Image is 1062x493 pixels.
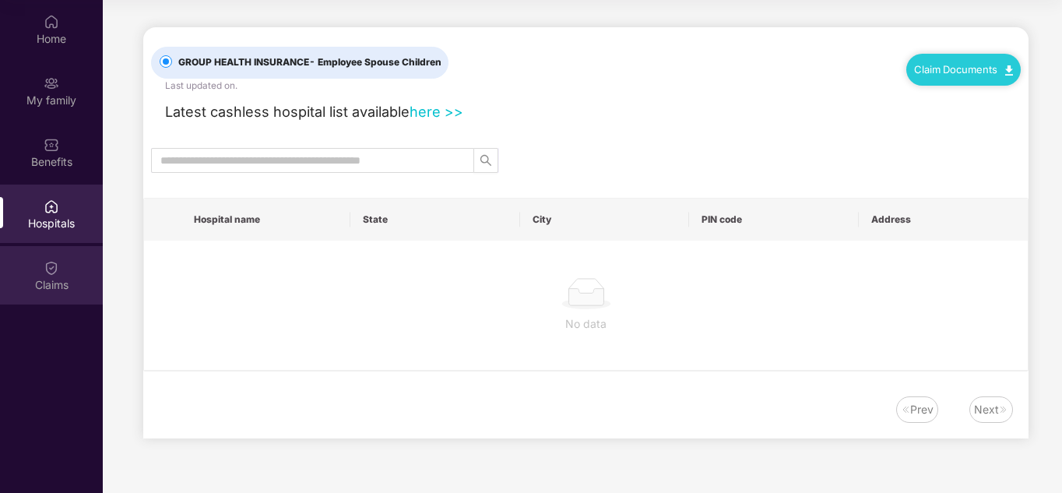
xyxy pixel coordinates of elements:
img: svg+xml;base64,PHN2ZyB4bWxucz0iaHR0cDovL3d3dy53My5vcmcvMjAwMC9zdmciIHdpZHRoPSIxNiIgaGVpZ2h0PSIxNi... [901,405,910,414]
img: svg+xml;base64,PHN2ZyBpZD0iQmVuZWZpdHMiIHhtbG5zPSJodHRwOi8vd3d3LnczLm9yZy8yMDAwL3N2ZyIgd2lkdGg9Ij... [44,137,59,153]
span: - Employee Spouse Children [309,56,441,68]
th: Address [859,199,1028,241]
div: Prev [910,401,934,418]
th: Hospital name [181,199,350,241]
th: PIN code [689,199,858,241]
span: search [474,154,498,167]
button: search [473,148,498,173]
img: svg+xml;base64,PHN2ZyB4bWxucz0iaHR0cDovL3d3dy53My5vcmcvMjAwMC9zdmciIHdpZHRoPSIxMC40IiBoZWlnaHQ9Ij... [1005,65,1013,76]
img: svg+xml;base64,PHN2ZyBpZD0iQ2xhaW0iIHhtbG5zPSJodHRwOi8vd3d3LnczLm9yZy8yMDAwL3N2ZyIgd2lkdGg9IjIwIi... [44,260,59,276]
span: GROUP HEALTH INSURANCE [172,55,448,70]
span: Hospital name [194,213,338,226]
a: Claim Documents [914,63,1013,76]
span: Address [871,213,1015,226]
div: No data [156,315,1015,333]
img: svg+xml;base64,PHN2ZyB4bWxucz0iaHR0cDovL3d3dy53My5vcmcvMjAwMC9zdmciIHdpZHRoPSIxNiIgaGVpZ2h0PSIxNi... [999,405,1008,414]
span: Latest cashless hospital list available [165,103,410,120]
img: svg+xml;base64,PHN2ZyBpZD0iSG9zcGl0YWxzIiB4bWxucz0iaHR0cDovL3d3dy53My5vcmcvMjAwMC9zdmciIHdpZHRoPS... [44,199,59,214]
th: State [350,199,519,241]
div: Next [974,401,999,418]
img: svg+xml;base64,PHN2ZyBpZD0iSG9tZSIgeG1sbnM9Imh0dHA6Ly93d3cudzMub3JnLzIwMDAvc3ZnIiB3aWR0aD0iMjAiIG... [44,14,59,30]
th: City [520,199,689,241]
img: svg+xml;base64,PHN2ZyB3aWR0aD0iMjAiIGhlaWdodD0iMjAiIHZpZXdCb3g9IjAgMCAyMCAyMCIgZmlsbD0ibm9uZSIgeG... [44,76,59,91]
div: Last updated on . [165,79,237,93]
a: here >> [410,103,463,120]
